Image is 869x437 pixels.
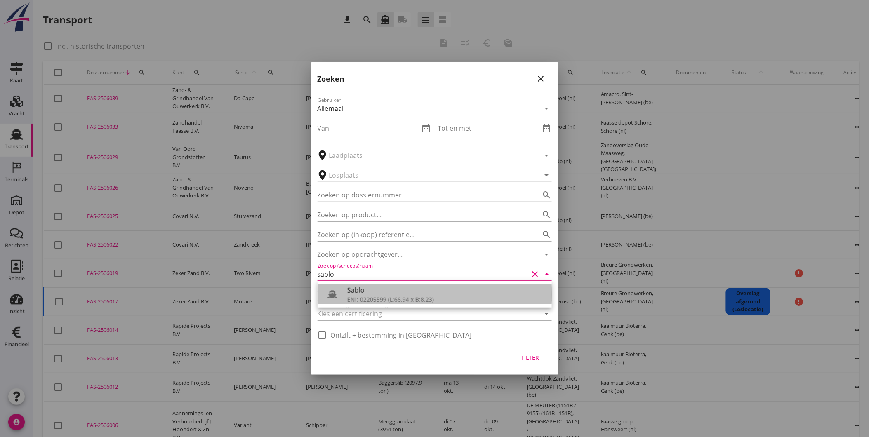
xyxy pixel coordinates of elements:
i: arrow_drop_down [542,309,552,319]
i: search [542,230,552,240]
div: ENI: 02205599 (L:66.94 x B:8.23) [347,295,545,304]
i: date_range [422,123,431,133]
i: arrow_drop_down [542,103,552,113]
input: Tot en met [438,122,540,135]
i: arrow_drop_down [542,269,552,279]
div: Allemaal [318,105,344,112]
i: search [542,210,552,220]
i: clear [530,269,540,279]
input: Zoeken op dossiernummer... [318,188,529,202]
input: Laadplaats [329,149,529,162]
button: Filter [512,350,549,365]
input: Zoeken op opdrachtgever... [318,248,529,261]
input: Zoeken op (inkoop) referentie… [318,228,529,241]
i: arrow_drop_down [542,150,552,160]
label: Ontzilt + bestemming in [GEOGRAPHIC_DATA] [331,331,472,339]
div: Filter [519,353,542,362]
input: Losplaats [329,169,529,182]
i: search [542,190,552,200]
i: date_range [542,123,552,133]
input: Zoeken op product... [318,208,529,221]
i: close [536,74,546,84]
i: arrow_drop_down [542,170,552,180]
input: Van [318,122,420,135]
input: Zoek op (scheeps)naam [318,268,529,281]
h2: Zoeken [318,73,345,85]
div: Sablo [347,285,545,295]
i: arrow_drop_down [542,249,552,259]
